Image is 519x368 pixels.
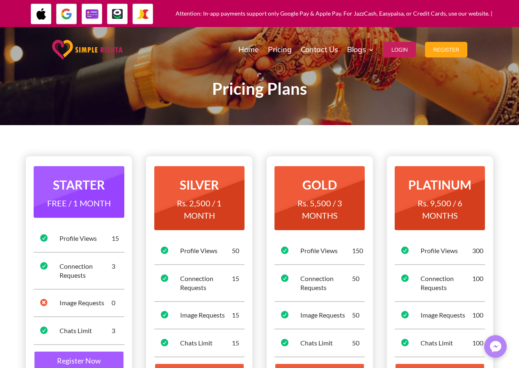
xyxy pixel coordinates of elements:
[281,247,288,254] span: 
[40,327,48,334] span: 
[281,311,288,318] span: 
[59,262,111,280] div: Connection Requests
[180,246,232,255] div: Profile Views
[425,29,467,70] a: Register
[418,198,462,220] span: Rs. 9,500 / 6 MONTHS
[401,274,409,282] span: 
[401,311,409,318] span: 
[40,262,48,270] span: 
[177,198,222,220] span: Rs. 2,500 / 1 MONTH
[52,84,467,94] p: Pricing Plans
[421,338,472,347] div: Chats Limit
[301,29,338,70] a: Contact Us
[300,338,352,347] div: Chats Limit
[300,274,352,292] div: Connection Requests
[281,339,288,346] span: 
[40,234,48,242] span: 
[421,311,472,320] div: Image Requests
[421,246,472,255] div: Profile Views
[487,338,504,355] img: Messenger
[47,198,111,208] span: FREE / 1 MONTH
[383,42,416,57] button: Login
[383,29,416,70] a: Login
[347,29,374,70] a: Blogs
[268,29,292,70] a: Pricing
[40,299,48,306] span: 
[180,274,232,292] div: Connection Requests
[425,42,467,57] button: Register
[59,234,111,243] div: Profile Views
[300,246,352,255] div: Profile Views
[300,311,352,320] div: Image Requests
[281,274,288,282] span: 
[59,326,111,335] div: Chats Limit
[238,29,259,70] a: Home
[161,311,168,318] span: 
[180,311,232,320] div: Image Requests
[180,338,232,347] div: Chats Limit
[302,177,337,192] strong: GOLD
[401,339,409,346] span: 
[53,177,105,192] strong: STARTER
[408,177,471,192] strong: PLATINUM
[401,247,409,254] span: 
[421,274,472,292] div: Connection Requests
[180,177,219,192] strong: SILVER
[161,274,168,282] span: 
[161,247,168,254] span: 
[297,198,342,220] span: Rs. 5,500 / 3 MONTHS
[161,339,168,346] span: 
[59,298,111,307] div: Image Requests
